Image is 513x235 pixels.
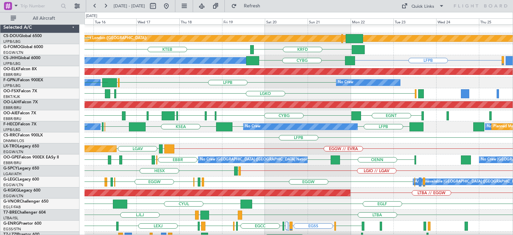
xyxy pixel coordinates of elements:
a: OO-GPEFalcon 900EX EASy II [3,155,59,159]
span: F-GPNJ [3,78,18,82]
span: OO-LAH [3,100,19,104]
span: OO-ELK [3,67,18,71]
div: Tue 23 [393,18,436,24]
div: Mon 22 [351,18,393,24]
span: [DATE] - [DATE] [114,3,145,9]
a: EGGW/LTN [3,50,23,55]
a: LFPB/LBG [3,83,21,88]
a: LX-TROLegacy 650 [3,144,39,148]
a: DNMM/LOS [3,138,24,143]
span: G-KGKG [3,189,19,193]
button: Quick Links [398,1,448,11]
a: LGAV/ATH [3,171,21,177]
span: OO-GPE [3,155,19,159]
a: OO-LAHFalcon 7X [3,100,38,104]
div: Thu 18 [179,18,222,24]
span: All Aircraft [17,16,70,21]
span: G-ENRG [3,222,19,226]
button: Refresh [228,1,268,11]
a: F-GPNJFalcon 900EX [3,78,43,82]
div: No Crew [GEOGRAPHIC_DATA] ([GEOGRAPHIC_DATA] National) [200,155,312,165]
a: CS-DOUGlobal 6500 [3,34,42,38]
span: F-HECD [3,122,18,126]
div: No Crew [487,122,502,132]
a: EGGW/LTN [3,149,23,154]
div: Fri 19 [222,18,265,24]
a: LTBA/ISL [3,216,18,221]
div: No Crew [245,122,261,132]
div: Planned Maint London ([GEOGRAPHIC_DATA]) [67,33,147,43]
button: All Aircraft [7,13,72,24]
a: G-KGKGLegacy 600 [3,189,40,193]
span: G-FOMO [3,45,20,49]
a: EGLF/FAB [3,205,21,210]
div: Tue 16 [94,18,136,24]
div: [DATE] [86,13,97,19]
a: EBBR/BRU [3,72,21,77]
div: Wed 17 [136,18,179,24]
input: Trip Number [20,1,59,11]
a: G-FOMOGlobal 6000 [3,45,43,49]
span: G-SPCY [3,166,18,170]
a: EGSS/STN [3,227,21,232]
a: EBBR/BRU [3,116,21,121]
a: EBBR/BRU [3,105,21,110]
a: G-LEGCLegacy 600 [3,178,39,182]
a: EGGW/LTN [3,183,23,188]
a: EGGW/LTN [3,194,23,199]
a: EBBR/BRU [3,160,21,165]
div: Quick Links [411,3,434,10]
a: OO-FSXFalcon 7X [3,89,37,93]
span: G-LEGC [3,178,18,182]
span: T7-BRE [3,211,17,215]
a: OO-AIEFalcon 7X [3,111,36,115]
a: G-VNORChallenger 650 [3,200,48,204]
span: Refresh [238,4,266,8]
a: F-HECDFalcon 7X [3,122,36,126]
a: G-SPCYLegacy 650 [3,166,39,170]
span: LX-TRO [3,144,18,148]
div: No Crew [338,78,353,88]
div: Wed 24 [436,18,479,24]
span: CS-RRC [3,133,18,137]
span: G-VNOR [3,200,20,204]
a: OO-ELKFalcon 8X [3,67,37,71]
a: G-ENRGPraetor 600 [3,222,41,226]
span: OO-FSX [3,89,19,93]
a: CS-RRCFalcon 900LX [3,133,43,137]
span: CS-DOU [3,34,19,38]
a: T7-BREChallenger 604 [3,211,46,215]
a: LFPB/LBG [3,39,21,44]
span: OO-AIE [3,111,18,115]
a: EBKT/KJK [3,94,20,99]
a: LFPB/LBG [3,127,21,132]
div: Sat 20 [265,18,308,24]
span: CS-JHH [3,56,18,60]
a: CS-JHHGlobal 6000 [3,56,40,60]
a: LFPB/LBG [3,61,21,66]
div: Sun 21 [308,18,350,24]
